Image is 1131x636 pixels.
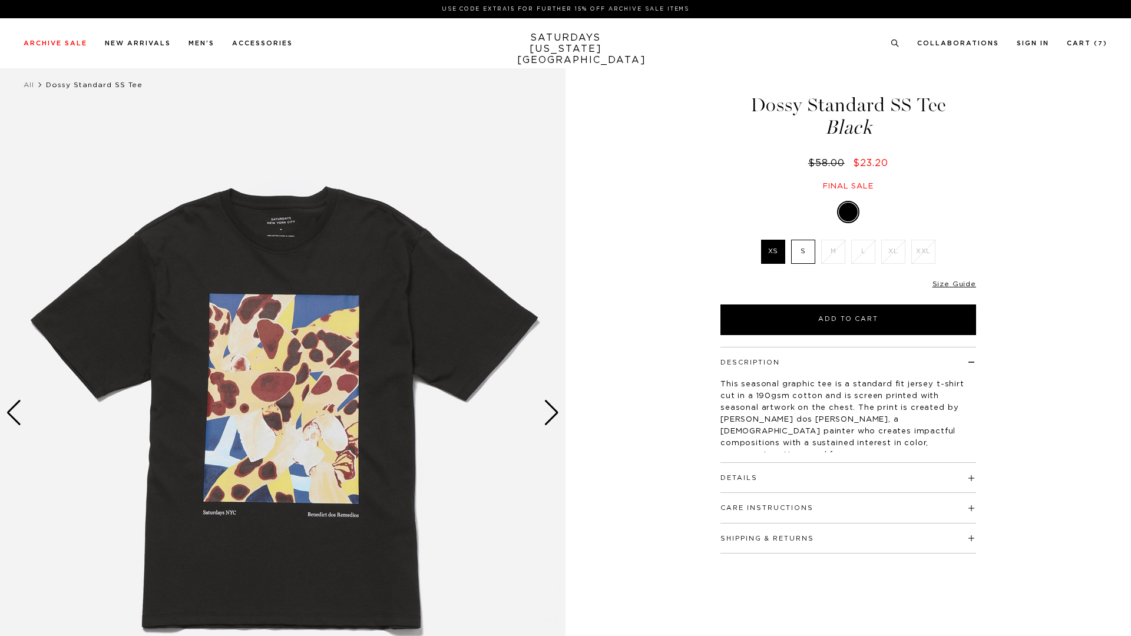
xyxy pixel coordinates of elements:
[188,40,214,47] a: Men's
[1098,41,1103,47] small: 7
[853,158,888,168] span: $23.20
[720,359,780,366] button: Description
[719,118,978,137] span: Black
[1017,40,1049,47] a: Sign In
[46,81,143,88] span: Dossy Standard SS Tee
[105,40,171,47] a: New Arrivals
[1067,40,1107,47] a: Cart (7)
[720,535,814,542] button: Shipping & Returns
[932,280,976,287] a: Size Guide
[720,304,976,335] button: Add to Cart
[24,81,34,88] a: All
[28,5,1103,14] p: Use Code EXTRA15 for Further 15% Off Archive Sale Items
[808,158,849,168] del: $58.00
[761,240,785,264] label: XS
[24,40,87,47] a: Archive Sale
[917,40,999,47] a: Collaborations
[720,505,813,511] button: Care Instructions
[720,475,758,481] button: Details
[544,400,560,426] div: Next slide
[719,181,978,191] div: Final sale
[719,95,978,137] h1: Dossy Standard SS Tee
[791,240,815,264] label: S
[720,379,976,461] p: This seasonal graphic tee is a standard fit jersey t-shirt cut in a 190gsm cotton and is screen p...
[232,40,293,47] a: Accessories
[6,400,22,426] div: Previous slide
[517,32,614,66] a: SATURDAYS[US_STATE][GEOGRAPHIC_DATA]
